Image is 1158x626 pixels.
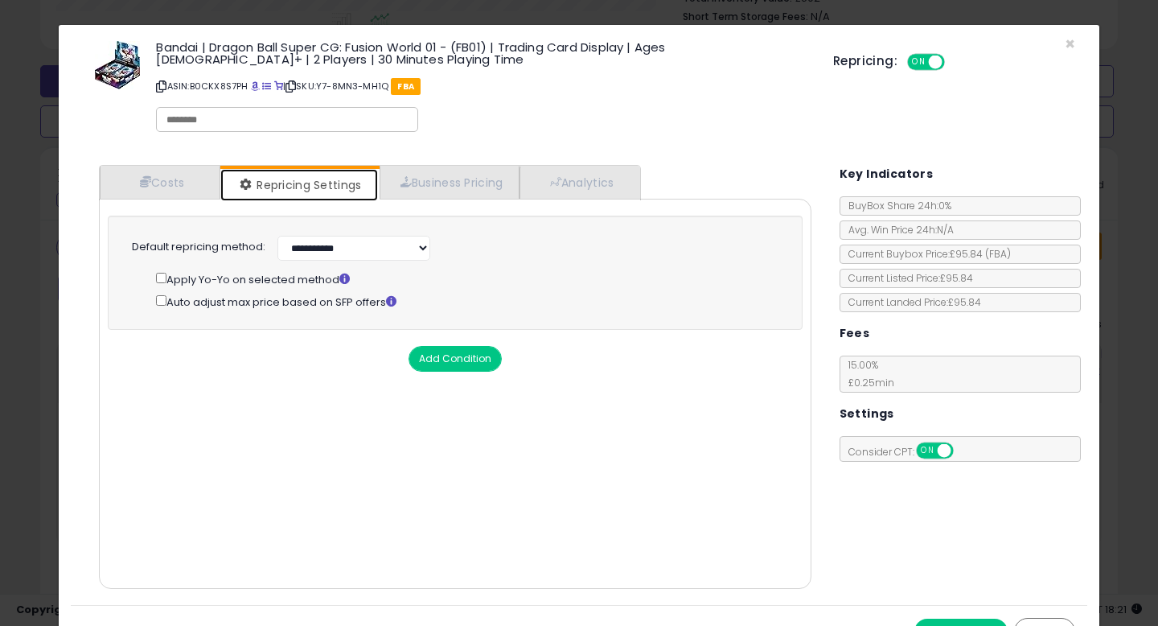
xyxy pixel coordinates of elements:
span: 15.00 % [840,358,894,389]
a: All offer listings [262,80,271,93]
span: Avg. Win Price 24h: N/A [840,223,954,237]
img: 51LveEEthOL._SL60_.jpg [95,41,140,89]
div: Apply Yo-Yo on selected method [156,270,781,288]
span: Current Landed Price: £95.84 [840,295,981,309]
span: × [1065,32,1075,56]
h3: Bandai | Dragon Ball Super CG: Fusion World 01 - (FB01) | Trading Card Display | Ages [DEMOGRAPHI... [156,41,809,65]
span: FBA [391,78,421,95]
a: Your listing only [274,80,283,93]
span: £95.84 [950,247,1011,261]
span: OFF [951,444,976,458]
span: ON [918,444,938,458]
p: ASIN: B0CKX8S7PH | SKU: Y7-8MN3-MH1Q [156,73,809,99]
span: £0.25 min [840,376,894,389]
a: BuyBox page [251,80,260,93]
a: Analytics [519,166,639,199]
h5: Settings [840,404,894,424]
button: Add Condition [409,346,502,372]
label: Default repricing method: [132,240,265,255]
h5: Fees [840,323,870,344]
div: Auto adjust max price based on SFP offers [156,292,781,311]
a: Business Pricing [380,166,520,199]
a: Costs [100,166,220,199]
span: OFF [942,56,968,69]
span: BuyBox Share 24h: 0% [840,199,951,212]
a: Repricing Settings [220,169,378,201]
span: Current Listed Price: £95.84 [840,271,973,285]
h5: Key Indicators [840,164,934,184]
h5: Repricing: [833,55,897,68]
span: Consider CPT: [840,445,975,459]
span: ON [909,56,929,69]
span: ( FBA ) [985,247,1011,261]
span: Current Buybox Price: [840,247,1011,261]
